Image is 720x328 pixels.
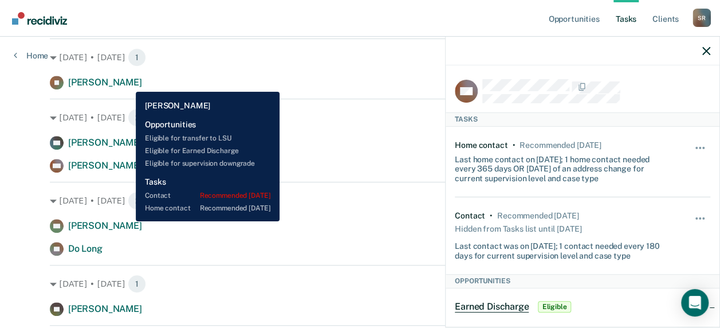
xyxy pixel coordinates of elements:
[538,301,571,313] span: Eligible
[490,211,493,221] div: •
[455,140,507,150] div: Home contact
[520,140,601,150] div: Recommended in 8 days
[68,220,142,231] span: [PERSON_NAME]
[68,243,103,254] span: Do Long
[68,303,142,314] span: [PERSON_NAME]
[128,192,147,210] span: 2
[455,211,485,221] div: Contact
[50,48,670,67] div: [DATE] • [DATE]
[512,140,515,150] div: •
[68,77,142,88] span: [PERSON_NAME]
[497,211,579,221] div: Recommended in 17 days
[446,274,719,288] div: Opportunities
[12,12,67,25] img: Recidiviz
[693,9,711,27] button: Profile dropdown button
[68,137,142,148] span: [PERSON_NAME]
[50,108,670,127] div: [DATE] • [DATE]
[446,288,719,325] div: Earned DischargeEligible
[693,9,711,27] div: S R
[455,221,581,237] div: Hidden from Tasks list until [DATE]
[128,275,146,293] span: 1
[68,160,142,171] span: [PERSON_NAME]
[455,150,668,183] div: Last home contact on [DATE]; 1 home contact needed every 365 days OR [DATE] of an address change ...
[446,112,719,126] div: Tasks
[50,275,670,293] div: [DATE] • [DATE]
[128,48,146,67] span: 1
[455,301,529,313] span: Earned Discharge
[455,237,668,261] div: Last contact was on [DATE]; 1 contact needed every 180 days for current supervision level and cas...
[14,50,48,61] a: Home
[681,289,709,317] div: Open Intercom Messenger
[50,192,670,210] div: [DATE] • [DATE]
[128,108,147,127] span: 2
